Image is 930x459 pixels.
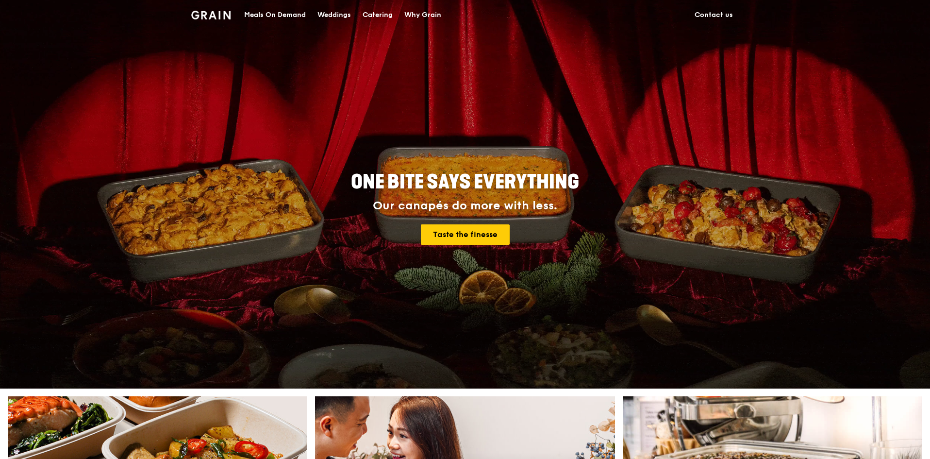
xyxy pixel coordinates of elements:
span: ONE BITE SAYS EVERYTHING [351,170,579,194]
div: Catering [363,0,393,30]
a: Taste the finesse [421,224,510,245]
div: Why Grain [404,0,441,30]
div: Meals On Demand [244,0,306,30]
a: Contact us [689,0,739,30]
div: Our canapés do more with less. [290,199,640,213]
div: Weddings [317,0,351,30]
a: Catering [357,0,399,30]
a: Why Grain [399,0,447,30]
img: Grain [191,11,231,19]
a: Weddings [312,0,357,30]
